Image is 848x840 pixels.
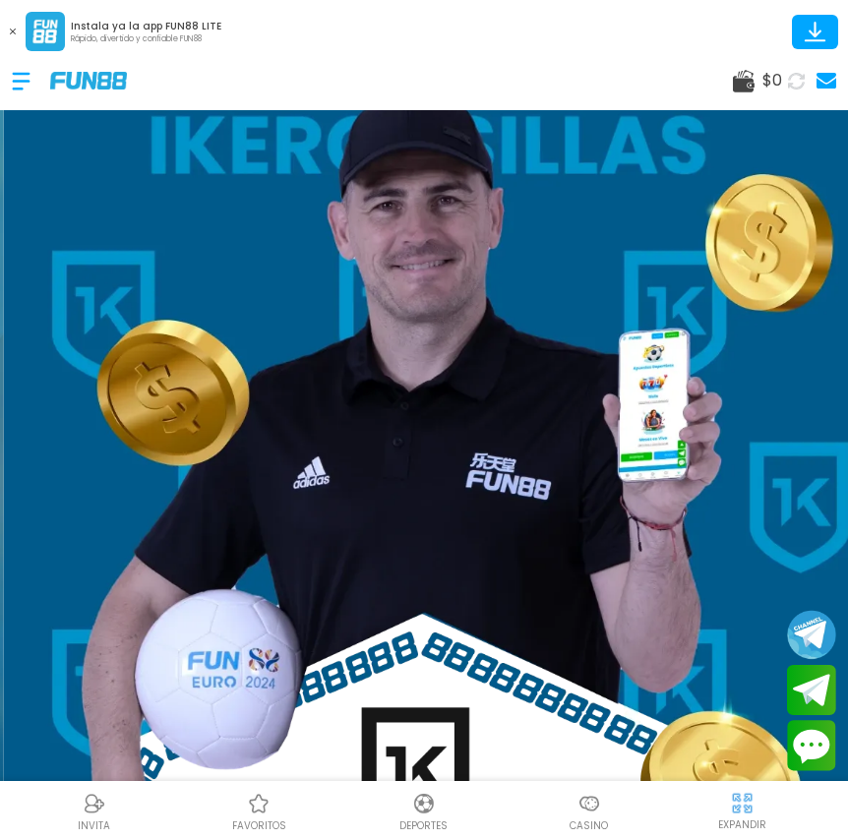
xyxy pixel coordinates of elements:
button: Contact customer service [787,720,836,771]
a: Casino FavoritosCasino Favoritosfavoritos [177,789,342,833]
a: ReferralReferralINVITA [12,789,177,833]
button: Join telegram channel [787,609,836,660]
img: Deportes [412,792,436,815]
p: EXPANDIR [718,817,766,832]
p: Instala ya la app FUN88 LITE [71,19,221,33]
img: hide [730,791,755,815]
p: Rápido, divertido y confiable FUN88 [71,33,221,45]
a: CasinoCasinoCasino [507,789,672,833]
p: Deportes [399,818,448,833]
button: Join telegram [787,665,836,716]
img: Referral [83,792,106,815]
a: DeportesDeportesDeportes [341,789,507,833]
img: Company Logo [50,72,127,89]
p: Casino [570,818,608,833]
p: INVITA [78,818,110,833]
img: Casino Favoritos [247,792,271,815]
span: $ 0 [762,69,782,92]
img: App Logo [26,12,65,51]
p: favoritos [232,818,286,833]
img: Casino [577,792,601,815]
